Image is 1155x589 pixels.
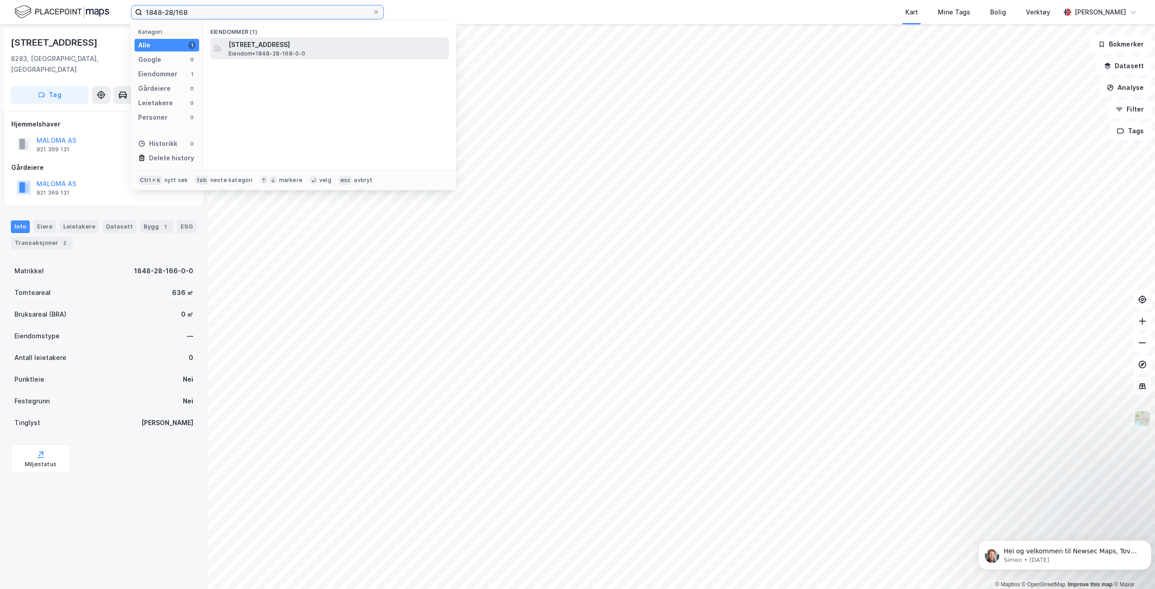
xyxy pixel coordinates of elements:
div: tab [195,176,209,185]
div: nytt søk [164,177,188,184]
div: Info [11,220,30,233]
div: 0 [188,99,196,107]
div: Miljøstatus [25,461,56,468]
button: Bokmerker [1090,35,1151,53]
div: Tinglyst [14,417,40,428]
div: Matrikkel [14,266,44,276]
div: Kategori [138,28,199,35]
div: Bruksareal (BRA) [14,309,66,320]
div: Gårdeiere [11,162,196,173]
span: [STREET_ADDRESS] [228,39,445,50]
a: Mapbox [995,581,1020,588]
div: 8283, [GEOGRAPHIC_DATA], [GEOGRAPHIC_DATA] [11,53,151,75]
div: — [187,331,193,341]
div: 921 369 131 [37,146,70,153]
input: Søk på adresse, matrikkel, gårdeiere, leietakere eller personer [142,5,373,19]
button: Datasett [1096,57,1151,75]
div: 0 ㎡ [181,309,193,320]
div: Leietakere [138,98,173,108]
div: [STREET_ADDRESS] [11,35,99,50]
div: Historikk [138,138,177,149]
button: Filter [1108,100,1151,118]
div: [PERSON_NAME] [141,417,193,428]
div: Festegrunn [14,396,50,407]
div: 921 369 131 [37,189,70,196]
div: 1 [188,70,196,78]
a: OpenStreetMap [1022,581,1066,588]
div: Google [138,54,161,65]
div: Nei [183,374,193,385]
iframe: Intercom notifications message [974,521,1155,584]
div: Alle [138,40,150,51]
img: Z [1134,410,1151,427]
div: Eiendommer (1) [203,21,456,37]
div: Delete history [149,153,194,164]
div: Gårdeiere [138,83,171,94]
div: 0 [188,114,196,121]
div: ESG [177,220,196,233]
span: Eiendom • 1848-28-168-0-0 [228,50,306,57]
div: Eiendommer [138,69,177,79]
div: [PERSON_NAME] [1075,7,1126,18]
div: Eiere [33,220,56,233]
div: Transaksjoner [11,237,73,249]
div: Ctrl + k [138,176,163,185]
button: Tag [11,86,88,104]
img: logo.f888ab2527a4732fd821a326f86c7f29.svg [14,4,109,20]
div: 0 [188,140,196,147]
div: markere [279,177,303,184]
div: Nei [183,396,193,407]
div: 1848-28-166-0-0 [134,266,193,276]
div: Antall leietakere [14,352,66,363]
div: Kart [905,7,918,18]
div: Datasett [102,220,136,233]
div: Eiendomstype [14,331,60,341]
div: Tomteareal [14,287,51,298]
div: Verktøy [1026,7,1050,18]
div: avbryt [354,177,373,184]
div: 0 [189,352,193,363]
div: esc [339,176,353,185]
div: Leietakere [60,220,99,233]
div: Hjemmelshaver [11,119,196,130]
div: Punktleie [14,374,44,385]
div: 0 [188,85,196,92]
div: Bygg [140,220,173,233]
div: Personer [138,112,168,123]
div: 0 [188,56,196,63]
div: 1 [161,222,170,231]
div: 1 [188,42,196,49]
div: 2 [60,238,69,248]
div: velg [319,177,331,184]
button: Tags [1109,122,1151,140]
button: Analyse [1099,79,1151,97]
div: 636 ㎡ [172,287,193,298]
a: Improve this map [1068,581,1113,588]
div: neste kategori [210,177,253,184]
div: Mine Tags [938,7,970,18]
div: Bolig [990,7,1006,18]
